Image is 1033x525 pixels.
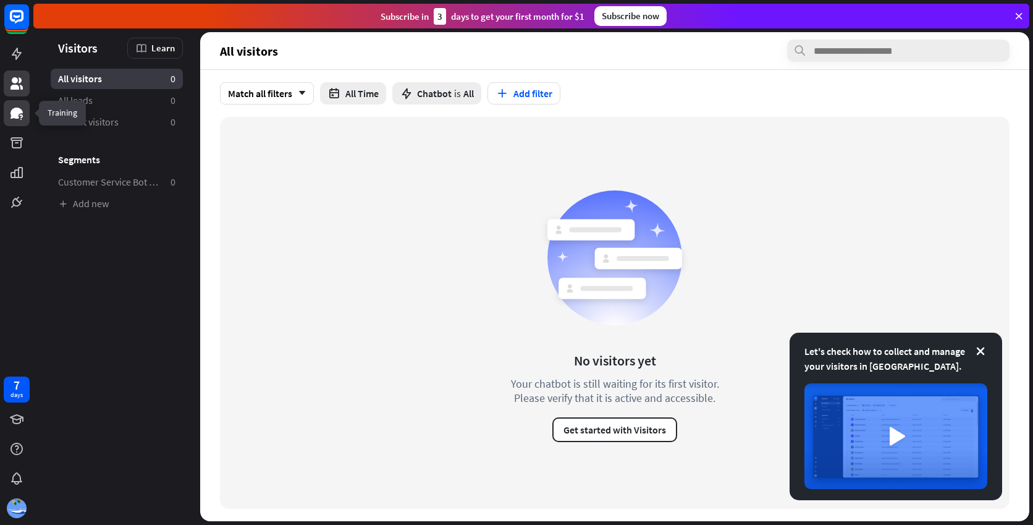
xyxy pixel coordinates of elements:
i: arrow_down [292,90,306,97]
a: Recent visitors 0 [51,112,183,132]
div: 3 [434,8,446,25]
div: days [11,391,23,399]
button: All Time [320,82,386,105]
aside: 0 [171,176,175,189]
aside: 0 [171,116,175,129]
span: Customer Service Bot — Newsletter [58,176,161,189]
span: All visitors [220,44,278,58]
button: Open LiveChat chat widget [10,5,47,42]
div: Your chatbot is still waiting for its first visitor. Please verify that it is active and accessible. [488,377,741,405]
span: Visitors [58,41,98,55]
span: Learn [151,42,175,54]
div: Match all filters [220,82,314,105]
a: 7 days [4,377,30,403]
span: All [463,87,474,100]
div: Subscribe now [594,6,667,26]
h3: Segments [51,153,183,166]
a: Customer Service Bot — Newsletter 0 [51,172,183,192]
a: Add new [51,194,183,214]
span: All leads [58,94,93,107]
a: All leads 0 [51,90,183,111]
button: Add filter [487,82,560,105]
div: No visitors yet [574,352,656,369]
div: 7 [14,380,20,391]
span: Chatbot [417,87,452,100]
div: Subscribe in days to get your first month for $1 [381,8,584,25]
aside: 0 [171,94,175,107]
img: image [804,383,987,489]
span: All visitors [58,72,102,85]
div: Let's check how to collect and manage your visitors in [GEOGRAPHIC_DATA]. [804,344,987,373]
span: Recent visitors [58,116,119,129]
button: Get started with Visitors [552,417,677,442]
span: is [454,87,461,100]
aside: 0 [171,72,175,85]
